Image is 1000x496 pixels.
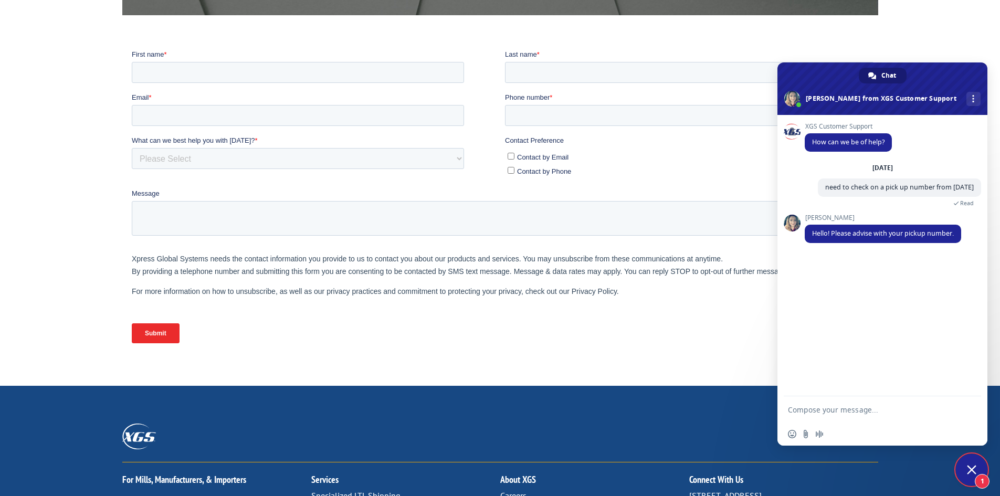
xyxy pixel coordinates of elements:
[376,118,383,124] input: Contact by Phone
[373,87,432,95] span: Contact Preference
[689,475,878,490] h2: Connect With Us
[825,183,974,192] span: need to check on a pick up number from [DATE]
[802,430,810,438] span: Send a file
[956,454,987,486] div: Close chat
[788,430,796,438] span: Insert an emoji
[805,214,961,221] span: [PERSON_NAME]
[805,123,892,130] span: XGS Customer Support
[960,199,974,207] span: Read
[500,473,536,486] a: About XGS
[132,49,878,352] iframe: Form 0
[122,424,156,449] img: XGS_Logos_ALL_2024_All_White
[881,68,896,83] span: Chat
[812,138,885,146] span: How can we be of help?
[788,405,954,415] textarea: Compose your message...
[385,118,439,126] span: Contact by Phone
[376,103,383,110] input: Contact by Email
[975,474,990,489] span: 1
[966,92,981,106] div: More channels
[872,165,893,171] div: [DATE]
[812,229,954,238] span: Hello! Please advise with your pickup number.
[859,68,907,83] div: Chat
[815,430,824,438] span: Audio message
[385,104,437,112] span: Contact by Email
[122,473,246,486] a: For Mills, Manufacturers, & Importers
[311,473,339,486] a: Services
